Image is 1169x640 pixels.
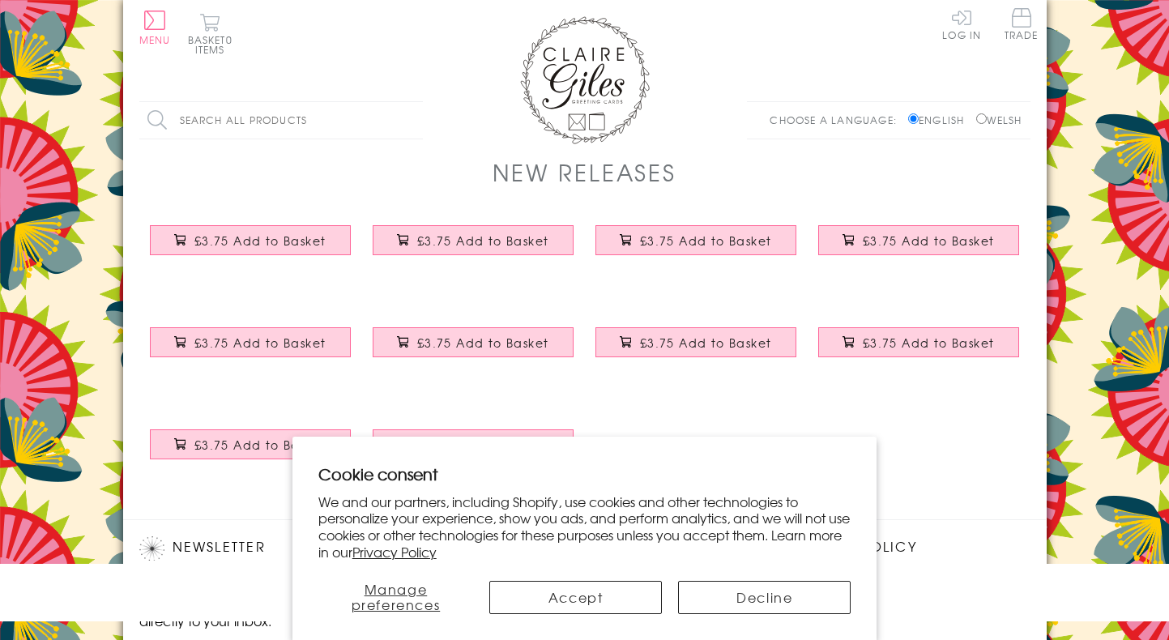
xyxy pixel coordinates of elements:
a: Privacy Policy [352,542,437,561]
img: Claire Giles Greetings Cards [520,16,650,144]
input: Search [407,102,423,139]
label: English [908,113,972,127]
span: Menu [139,32,171,47]
a: Birthday Card, Age 50 - Chequers, Happy 50th Birthday, Embellished with pompoms £3.75 Add to Basket [139,315,362,385]
button: Manage preferences [318,581,473,614]
a: Birthday Card, Age 21 - Blue Circle, Happy 21st Birthday, Embellished with pompoms £3.75 Add to B... [362,213,585,283]
a: Birthday Card, Age 40 - Starburst, Happy 40th Birthday, Embellished with pompoms £3.75 Add to Basket [808,213,1030,283]
button: £3.75 Add to Basket [373,429,574,459]
label: Welsh [976,113,1022,127]
button: £3.75 Add to Basket [150,429,351,459]
button: £3.75 Add to Basket [818,327,1019,357]
h1: New Releases [493,156,676,189]
button: £3.75 Add to Basket [373,225,574,255]
span: £3.75 Add to Basket [194,233,326,249]
span: £3.75 Add to Basket [863,233,995,249]
a: Birthday Card, Age 30 - Flowers, Happy 30th Birthday, Embellished with pompoms £3.75 Add to Basket [585,213,808,283]
span: Trade [1005,8,1039,40]
button: Basket0 items [188,13,233,54]
span: Manage preferences [352,579,441,614]
button: Decline [678,581,851,614]
button: £3.75 Add to Basket [818,225,1019,255]
button: £3.75 Add to Basket [150,327,351,357]
span: £3.75 Add to Basket [640,335,772,351]
a: Trade [1005,8,1039,43]
h2: Newsletter [139,536,415,561]
p: Choose a language: [770,113,905,127]
a: Birthday Card, Age 70 - Flower Power, Happy 70th Birthday, Embellished with pompoms £3.75 Add to ... [585,315,808,385]
a: Birthday Card, Age 100 - Petal, Happy 100th Birthday, Embellished with pompoms £3.75 Add to Basket [362,417,585,487]
button: Accept [489,581,662,614]
button: £3.75 Add to Basket [595,327,796,357]
p: We and our partners, including Shopify, use cookies and other technologies to personalize your ex... [318,493,851,561]
a: Birthday Card, Age 18 - Pink Circle, Happy 18th Birthday, Embellished with pompoms £3.75 Add to B... [139,213,362,283]
span: £3.75 Add to Basket [640,233,772,249]
span: £3.75 Add to Basket [417,233,549,249]
h2: Cookie consent [318,463,851,485]
a: Birthday Card, Age 90 - Starburst, Happy 90th Birthday, Embellished with pompoms £3.75 Add to Basket [139,417,362,487]
button: £3.75 Add to Basket [150,225,351,255]
button: £3.75 Add to Basket [373,327,574,357]
a: Birthday Card, Age 80 - Wheel, Happy 80th Birthday, Embellished with pompoms £3.75 Add to Basket [808,315,1030,385]
a: Log In [942,8,981,40]
input: Welsh [976,113,987,124]
a: Birthday Card, Age 60 - Sunshine, Happy 60th Birthday, Embellished with pompoms £3.75 Add to Basket [362,315,585,385]
span: £3.75 Add to Basket [417,335,549,351]
button: Menu [139,11,171,45]
span: £3.75 Add to Basket [194,335,326,351]
button: £3.75 Add to Basket [595,225,796,255]
span: £3.75 Add to Basket [863,335,995,351]
input: English [908,113,919,124]
span: £3.75 Add to Basket [194,437,326,453]
span: 0 items [195,32,233,57]
input: Search all products [139,102,423,139]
